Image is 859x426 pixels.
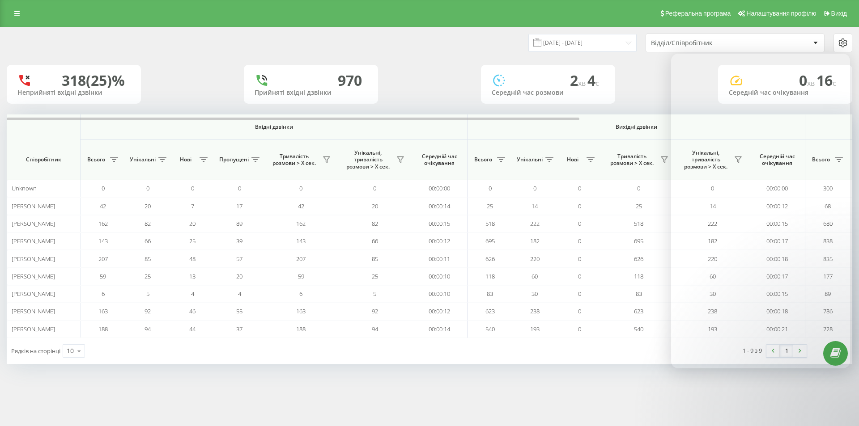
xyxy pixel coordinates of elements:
span: 626 [485,255,495,263]
span: 46 [189,307,196,315]
span: 42 [298,202,304,210]
span: 0 [578,202,581,210]
span: 44 [189,325,196,333]
span: 89 [236,219,242,228]
span: 540 [634,325,643,333]
span: 94 [145,325,151,333]
span: 0 [578,307,581,315]
span: Вхідні дзвінки [104,123,444,131]
span: 83 [487,290,493,298]
span: 13 [189,272,196,280]
span: 57 [236,255,242,263]
span: 0 [578,290,581,298]
span: 162 [296,219,306,228]
span: 66 [372,237,378,245]
span: Unknown [12,184,37,192]
div: 970 [338,72,362,89]
span: 163 [296,307,306,315]
span: 25 [636,202,642,210]
td: 00:00:14 [412,321,468,338]
span: 85 [145,255,151,263]
span: 6 [299,290,302,298]
td: 00:00:12 [412,232,468,250]
td: 00:00:14 [412,197,468,215]
span: 0 [238,184,241,192]
span: 207 [98,255,108,263]
span: 60 [532,272,538,280]
span: Вихід [831,10,847,17]
span: [PERSON_NAME] [12,325,55,333]
span: 0 [146,184,149,192]
div: 10 [67,346,74,355]
span: Середній час очікування [418,153,460,167]
span: [PERSON_NAME] [12,272,55,280]
span: [PERSON_NAME] [12,290,55,298]
span: 82 [145,219,151,228]
span: 59 [298,272,304,280]
span: 143 [98,237,108,245]
td: 00:00:12 [412,303,468,320]
div: Відділ/Співробітник [651,39,758,47]
div: 318 (25)% [62,72,125,89]
span: 48 [189,255,196,263]
span: 220 [530,255,540,263]
span: 83 [636,290,642,298]
span: 626 [634,255,643,263]
span: 188 [98,325,108,333]
span: 143 [296,237,306,245]
td: 00:00:10 [412,268,468,285]
span: 37 [236,325,242,333]
span: 25 [487,202,493,210]
span: 82 [372,219,378,228]
iframe: Intercom live chat [671,54,850,368]
span: 39 [236,237,242,245]
span: Налаштування профілю [746,10,816,17]
span: 188 [296,325,306,333]
span: 6 [102,290,105,298]
span: 25 [372,272,378,280]
td: 00:00:10 [412,285,468,303]
span: Тривалість розмови > Х сек. [606,153,658,167]
span: 238 [530,307,540,315]
span: c [595,78,599,88]
span: 695 [485,237,495,245]
span: 4 [587,71,599,90]
span: 207 [296,255,306,263]
div: Прийняті вхідні дзвінки [255,89,367,97]
span: 20 [372,202,378,210]
span: Пропущені [219,156,249,163]
span: Рядків на сторінці [11,347,60,355]
span: [PERSON_NAME] [12,219,55,228]
span: 118 [485,272,495,280]
span: Всього [85,156,107,163]
span: 0 [489,184,492,192]
span: 4 [191,290,194,298]
span: 20 [145,202,151,210]
span: 30 [532,290,538,298]
span: 55 [236,307,242,315]
td: 00:00:00 [412,180,468,197]
span: 0 [578,219,581,228]
span: 25 [145,272,151,280]
span: Реферальна програма [665,10,731,17]
span: 4 [238,290,241,298]
span: Тривалість розмови > Х сек. [268,153,320,167]
span: 7 [191,202,194,210]
span: 2 [570,71,587,90]
span: 0 [578,237,581,245]
span: 623 [634,307,643,315]
span: 222 [530,219,540,228]
span: 94 [372,325,378,333]
span: 540 [485,325,495,333]
span: 25 [189,237,196,245]
span: 182 [530,237,540,245]
span: 0 [578,184,581,192]
span: хв [578,78,587,88]
span: 0 [578,272,581,280]
span: 92 [372,307,378,315]
span: Вихідні дзвінки [489,123,784,131]
span: Унікальні [130,156,156,163]
span: 42 [100,202,106,210]
span: 59 [100,272,106,280]
span: 85 [372,255,378,263]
